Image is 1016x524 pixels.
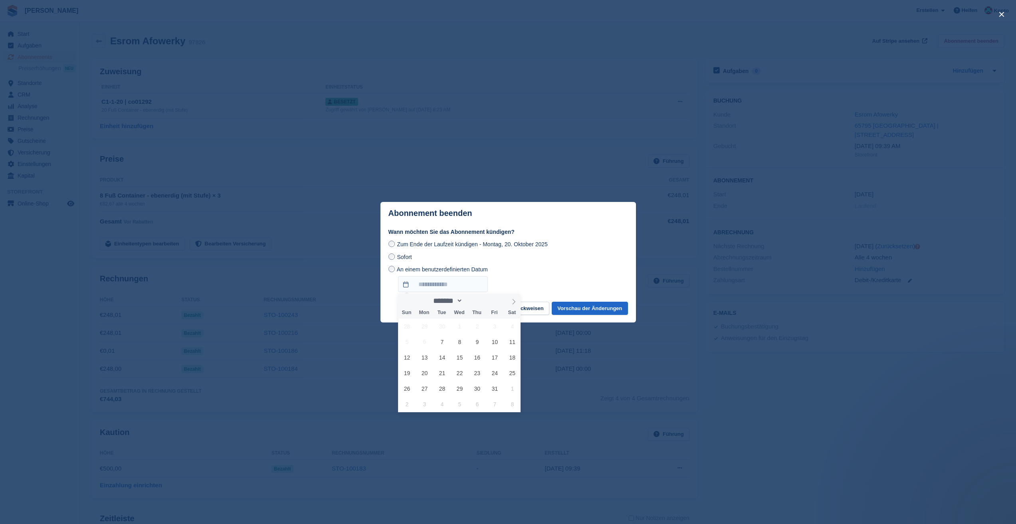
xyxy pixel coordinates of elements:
[399,365,415,381] span: October 19, 2025
[469,396,485,412] span: November 6, 2025
[434,381,450,396] span: October 28, 2025
[399,381,415,396] span: October 26, 2025
[452,365,467,381] span: October 22, 2025
[434,334,450,350] span: October 7, 2025
[388,266,395,272] input: An einem benutzerdefinierten Datum
[388,209,472,218] p: Abonnement beenden
[469,381,485,396] span: October 30, 2025
[469,334,485,350] span: October 9, 2025
[399,318,415,334] span: September 28, 2025
[417,381,432,396] span: October 27, 2025
[469,365,485,381] span: October 23, 2025
[487,396,503,412] span: November 7, 2025
[388,228,628,236] label: Wann möchten Sie das Abonnement kündigen?
[505,396,520,412] span: November 8, 2025
[417,365,432,381] span: October 20, 2025
[399,350,415,365] span: October 12, 2025
[399,334,415,350] span: October 5, 2025
[487,318,503,334] span: October 3, 2025
[397,254,412,260] span: Sofort
[468,310,485,315] span: Thu
[463,297,488,305] input: Year
[388,241,395,247] input: Zum Ende der Laufzeit kündigen - Montag, 20. Oktober 2025
[397,241,547,247] span: Zum Ende der Laufzeit kündigen - Montag, 20. Oktober 2025
[452,381,467,396] span: October 29, 2025
[398,276,488,292] input: An einem benutzerdefinierten Datum
[487,350,503,365] span: October 17, 2025
[452,350,467,365] span: October 15, 2025
[433,310,450,315] span: Tue
[505,381,520,396] span: November 1, 2025
[452,396,467,412] span: November 5, 2025
[505,334,520,350] span: October 11, 2025
[450,310,468,315] span: Wed
[399,396,415,412] span: November 2, 2025
[417,396,432,412] span: November 3, 2025
[388,253,395,260] input: Sofort
[503,302,549,315] button: Zurückweisen
[417,350,432,365] span: October 13, 2025
[434,318,450,334] span: September 30, 2025
[505,365,520,381] span: October 25, 2025
[487,381,503,396] span: October 31, 2025
[398,310,416,315] span: Sun
[487,365,503,381] span: October 24, 2025
[469,350,485,365] span: October 16, 2025
[995,8,1008,21] button: close
[415,310,433,315] span: Mon
[431,297,463,305] select: Month
[487,334,503,350] span: October 10, 2025
[434,365,450,381] span: October 21, 2025
[505,350,520,365] span: October 18, 2025
[434,396,450,412] span: November 4, 2025
[417,334,432,350] span: October 6, 2025
[452,334,467,350] span: October 8, 2025
[469,318,485,334] span: October 2, 2025
[397,266,488,273] span: An einem benutzerdefinierten Datum
[452,318,467,334] span: October 1, 2025
[552,302,628,315] button: Vorschau der Änderungen
[434,350,450,365] span: October 14, 2025
[503,310,521,315] span: Sat
[417,318,432,334] span: September 29, 2025
[485,310,503,315] span: Fri
[505,318,520,334] span: October 4, 2025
